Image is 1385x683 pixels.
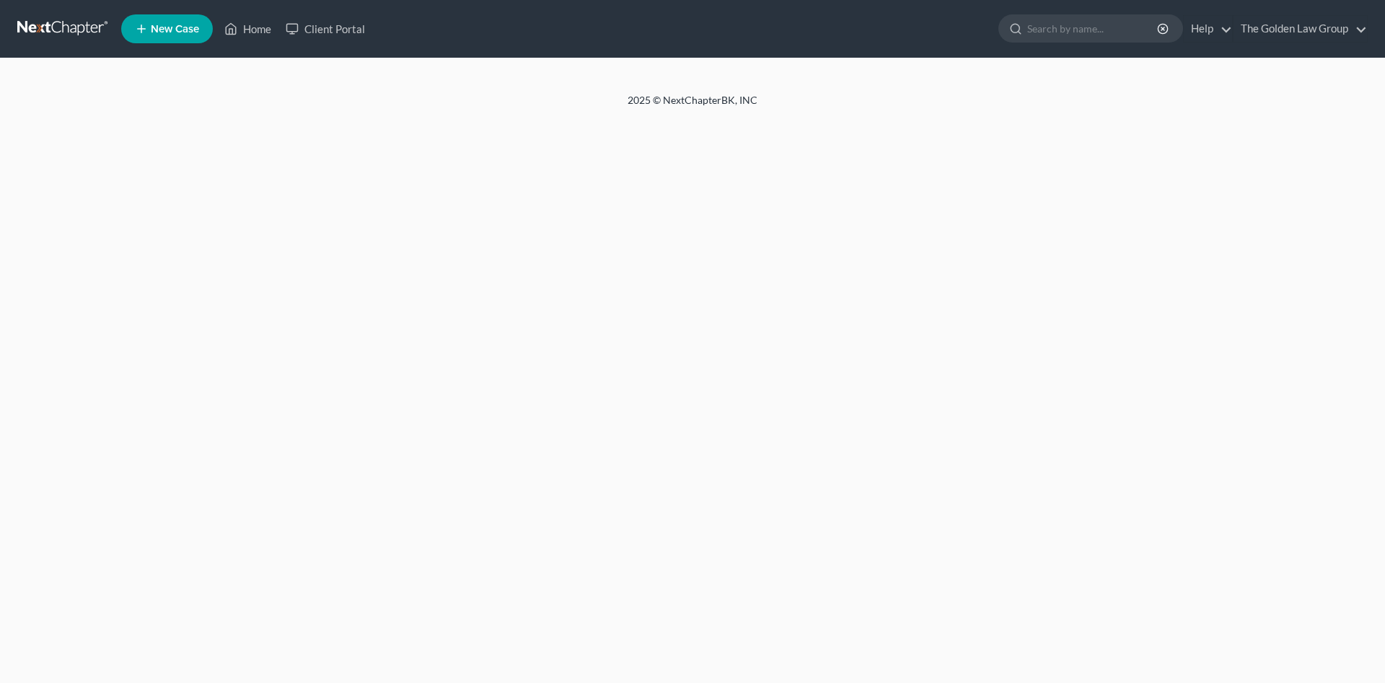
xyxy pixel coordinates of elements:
[281,93,1104,119] div: 2025 © NextChapterBK, INC
[217,16,278,42] a: Home
[278,16,372,42] a: Client Portal
[1027,15,1159,42] input: Search by name...
[1184,16,1232,42] a: Help
[1234,16,1367,42] a: The Golden Law Group
[151,24,199,35] span: New Case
